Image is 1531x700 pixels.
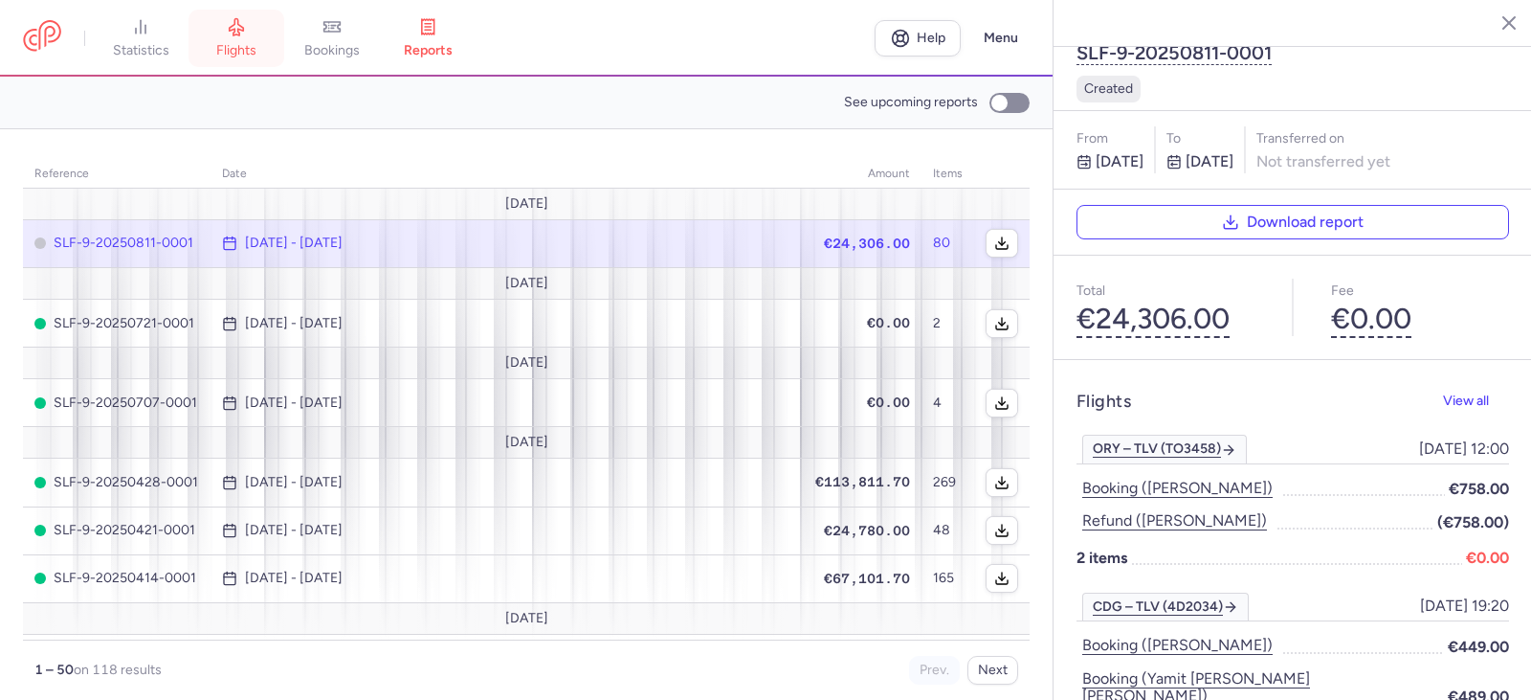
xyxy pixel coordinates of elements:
[844,95,978,110] span: See upcoming reports
[1419,440,1509,458] span: [DATE] 12:00
[505,355,548,371] span: [DATE]
[921,300,974,348] td: 2
[1082,593,1249,621] a: CDG – TLV (4D2034)
[34,395,199,411] span: SLF-9-20250707-0001
[921,379,974,427] td: 4
[93,17,189,59] a: statistics
[284,17,380,59] a: bookings
[1437,510,1509,534] span: (€758.00)
[1331,303,1411,336] button: €0.00
[245,523,343,538] time: [DATE] - [DATE]
[1076,41,1272,64] button: SLF-9-20250811-0001
[23,160,211,189] th: reference
[815,474,910,489] span: €113,811.70
[1331,279,1509,303] p: Fee
[909,656,960,685] button: Prev.
[304,42,360,59] span: bookings
[189,17,284,59] a: flights
[23,20,61,56] a: CitizenPlane red outlined logo
[505,196,548,212] span: [DATE]
[1076,126,1143,150] p: From
[972,20,1030,56] button: Menu
[1076,279,1254,303] p: Total
[34,236,199,251] span: SLF-9-20250811-0001
[1448,635,1509,659] span: €449.00
[245,475,343,490] time: [DATE] - [DATE]
[34,523,199,538] span: SLF-9-20250421-0001
[921,507,974,554] td: 48
[34,571,199,586] span: SLF-9-20250414-0001
[1166,126,1233,150] p: to
[867,395,910,410] span: €0.00
[34,475,199,490] span: SLF-9-20250428-0001
[380,17,476,59] a: reports
[1076,150,1143,173] p: [DATE]
[1166,150,1233,173] p: [DATE]
[1466,546,1509,570] span: €0.00
[824,523,910,538] span: €24,780.00
[921,219,974,267] td: 80
[1084,79,1133,99] span: created
[875,20,961,56] a: Help
[113,42,169,59] span: statistics
[34,316,199,331] span: SLF-9-20250721-0001
[74,662,162,678] span: on 118 results
[921,554,974,602] td: 165
[824,571,910,586] span: €67,101.70
[1076,546,1509,570] p: 2 items
[211,160,804,189] th: date
[1076,391,1131,413] h4: Flights
[245,316,343,331] time: [DATE] - [DATE]
[1076,303,1230,336] button: €24,306.00
[1256,150,1390,173] span: Not transferred yet
[921,459,974,507] td: 269
[824,236,910,251] span: €24,306.00
[1449,477,1509,501] span: €758.00
[34,662,74,678] strong: 1 – 50
[1420,598,1509,615] span: [DATE] 19:20
[1076,205,1509,239] button: Download report
[921,634,974,682] td: 1
[245,236,343,251] time: [DATE] - [DATE]
[917,31,945,45] span: Help
[1076,508,1273,533] button: Refund ([PERSON_NAME])
[1082,435,1247,463] a: ORY – TLV (TO3458)
[505,435,548,450] span: [DATE]
[1256,126,1509,150] div: Transferred on
[967,656,1018,685] button: Next
[505,611,548,626] span: [DATE]
[245,571,343,586] time: [DATE] - [DATE]
[216,42,256,59] span: flights
[245,395,343,411] time: [DATE] - [DATE]
[1423,383,1509,420] button: View all
[1076,633,1278,658] button: Booking ([PERSON_NAME])
[804,160,921,189] th: amount
[1076,476,1278,501] button: Booking ([PERSON_NAME])
[505,276,548,291] span: [DATE]
[867,315,910,330] span: €0.00
[1443,394,1489,408] span: View all
[404,42,453,59] span: reports
[921,160,974,189] th: items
